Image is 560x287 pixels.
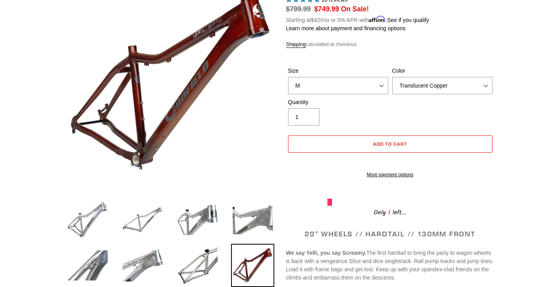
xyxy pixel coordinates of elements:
[341,4,369,14] span: On Sale!
[311,17,320,23] span: $42
[121,244,164,287] img: Load image into Gallery viewer, YELLI SCREAMY - Frame Only
[121,198,164,241] img: Load image into Gallery viewer, YELLI SCREAMY - Frame Only
[305,229,476,238] span: 29" WHEELS // HARDTAIL // 130MM FRONT
[286,250,367,256] b: We say Yelli, you say Screamy.
[286,25,406,31] a: Learn more about payment and financing options
[286,14,429,24] p: Starting at /mo or 0% APR with .
[176,244,219,287] img: Load image into Gallery viewer, YELLI SCREAMY - Frame Only
[288,98,388,106] label: Quantity
[286,41,306,48] a: Shipping
[327,206,453,218] div: Only left...
[231,198,274,241] img: Load image into Gallery viewer, YELLI SCREAMY - Frame Only
[66,244,109,287] img: Load image into Gallery viewer, YELLI SCREAMY - Frame Only
[369,16,386,22] span: Affirm
[66,198,109,241] img: Load image into Gallery viewer, YELLI SCREAMY - Frame Only
[286,40,494,48] div: calculated at checkout.
[286,249,494,282] p: Slice and dice singletrack. Rail pump tracks and jump lines. Load it with frame bags and get lost...
[286,5,311,13] s: $799.99
[231,244,274,287] img: Load image into Gallery viewer, YELLI SCREAMY - Frame Only
[288,67,388,75] label: Size
[392,67,492,75] label: Color
[314,5,339,13] span: $749.99
[386,208,393,218] span: 1
[373,141,407,147] span: Add to cart
[387,17,429,23] a: See if you qualify - Learn more about Affirm Financing (opens in modal)
[286,250,491,264] span: The first hardtail to bring the party to wagon wheels is back with a vengeance.
[288,135,492,153] button: Add to cart
[288,171,492,178] a: More payment options
[176,198,219,241] img: Load image into Gallery viewer, YELLI SCREAMY - Frame Only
